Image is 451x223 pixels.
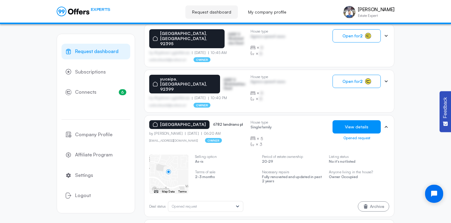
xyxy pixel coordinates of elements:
a: Settings [61,168,130,183]
span: Subscriptions [75,68,106,76]
p: House type [251,75,285,79]
span: Settings [75,171,93,179]
swiper-slide: 2 / 4 [195,155,255,185]
button: Archive [358,201,389,212]
a: Subscriptions [61,64,130,80]
button: Logout [61,188,130,203]
p: 6782 landriano pl [213,122,243,127]
p: ASDF S Sfasfdasfdas Dasd [224,78,246,91]
span: Connects [75,88,96,96]
span: B [260,51,262,57]
swiper-slide: 4 / 4 [329,155,389,185]
span: Open for [342,79,363,84]
span: 3 [260,141,262,147]
button: Feedback - Show survey [440,91,451,132]
a: Request dashboard [185,5,238,19]
button: View details [333,120,381,133]
p: Selling option [195,155,255,159]
a: [EMAIL_ADDRESS][DOMAIN_NAME] [149,139,198,142]
p: owner [194,103,211,108]
p: Owner Occupied [329,175,389,181]
div: × [251,141,272,147]
span: B [260,45,263,51]
p: [GEOGRAPHIC_DATA] [160,122,206,127]
span: Logout [75,192,91,199]
p: [PERSON_NAME] [358,7,394,12]
swiper-slide: 3 / 4 [262,155,322,190]
p: [GEOGRAPHIC_DATA], [GEOGRAPHIC_DATA], 92395 [160,31,221,46]
swiper-slide: 1 / 4 [149,155,188,194]
a: My company profile [241,5,293,19]
p: Agrwsv qwervf oiuns [251,80,285,85]
span: Opened request [172,204,197,209]
div: × [251,90,285,96]
span: 6 [119,89,126,95]
p: Single family [251,125,272,131]
p: Fully renovated and updated in past 2 years [262,175,322,185]
p: yucaipa, [GEOGRAPHIC_DATA], 92399 [160,77,216,92]
p: Listing status [329,155,389,159]
p: No it's not listed [329,159,389,165]
strong: 2 [360,33,363,38]
span: 5 [260,136,263,142]
p: by Afgdsrwe Ljgjkdfsbvas [149,96,192,100]
p: Agrwsv qwervf oiuns [251,34,285,40]
p: Necessary repairs [262,170,322,174]
p: Period of estate ownership [262,155,322,159]
p: House type [251,29,285,33]
p: House type [251,120,272,124]
a: Connects6 [61,84,130,100]
a: EXPERTS [57,7,110,16]
button: Open for2 [333,75,381,88]
div: Opened request [333,136,381,140]
p: [DATE] [192,51,208,55]
a: Affiliate Program [61,147,130,163]
a: Company Profile [61,127,130,143]
p: Terms of sale [195,170,255,174]
p: Estate Expert [358,14,394,17]
p: Anyone living in the house? [329,170,389,174]
span: EXPERTS [91,7,110,12]
div: × [251,45,285,51]
p: owner [194,57,211,62]
p: 10:45 AM [208,51,227,55]
p: [DATE] [192,96,208,100]
span: Feedback [443,97,448,118]
p: by [PERSON_NAME] [149,131,185,136]
span: Archive [370,204,384,209]
a: Request dashboard [61,44,130,59]
span: Company Profile [75,131,112,139]
p: 20-29 [262,159,322,165]
p: Deal status [149,204,166,209]
p: owner [205,138,222,143]
div: × [251,136,272,142]
p: [DATE] [185,131,201,136]
span: Request dashboard [75,48,118,55]
span: B [260,90,263,96]
span: Affiliate Program [75,151,113,159]
strong: 2 [360,79,363,84]
p: 2-3 months [195,175,255,181]
p: asdfasdfasasfd@asdfasd.asf [149,58,186,61]
p: 06:20 AM [201,131,221,136]
span: B [260,96,262,102]
button: Open for2 [333,29,381,42]
div: × [251,96,285,102]
img: Scott Gee [343,6,355,18]
p: ASDF S Sfasfdasfdas Dasd [228,32,246,45]
p: 10:40 PM [208,96,227,100]
div: × [251,51,285,57]
iframe: Tidio Chat [420,180,448,208]
p: by Afgdsrwe Ljgjkdfsbvas [149,51,192,55]
p: asdfasdfasasfd@asdfasd.asf [149,103,186,107]
p: As-is [195,159,255,165]
span: Open for [342,33,363,38]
